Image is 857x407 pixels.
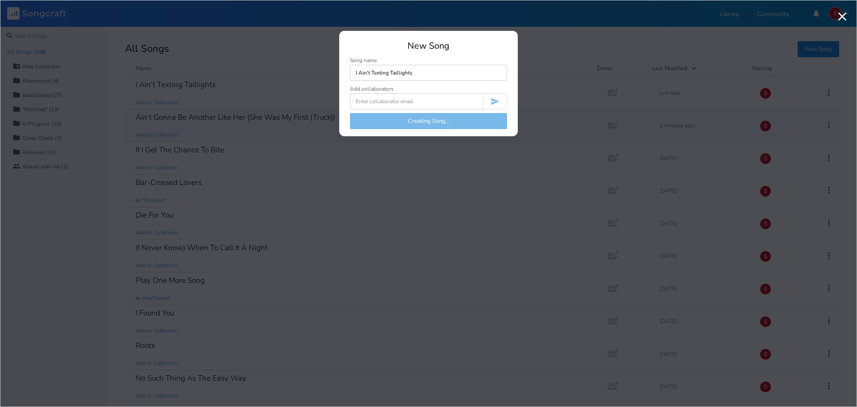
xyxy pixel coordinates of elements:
button: Invite [483,93,507,109]
input: Enter song name [350,65,507,81]
div: Song name [350,58,507,63]
input: Enter collaborator email [350,93,483,109]
button: Creating Song... [350,113,507,129]
div: New Song [350,42,507,50]
div: Add collaborators [350,86,394,92]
